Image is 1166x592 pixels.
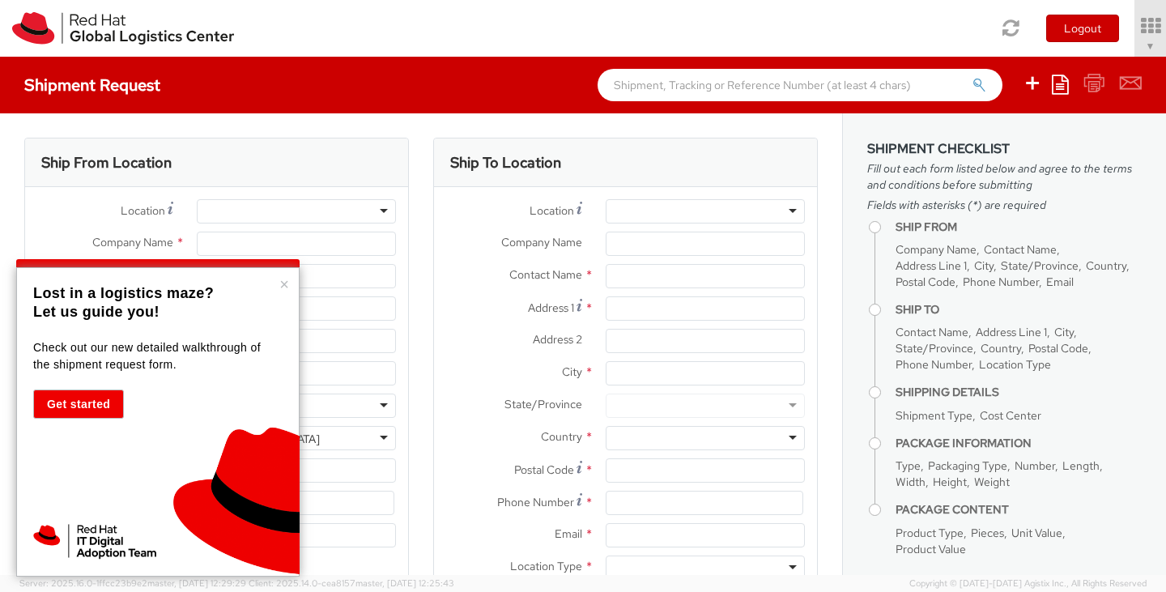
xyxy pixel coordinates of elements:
[1001,258,1079,273] span: State/Province
[19,577,246,589] span: Server: 2025.16.0-1ffcc23b9e2
[541,429,582,444] span: Country
[896,325,968,339] span: Contact Name
[974,475,1010,489] span: Weight
[963,275,1039,289] span: Phone Number
[896,458,921,473] span: Type
[1028,341,1088,356] span: Postal Code
[867,160,1142,193] span: Fill out each form listed below and agree to the terms and conditions before submitting
[1054,325,1074,339] span: City
[41,155,172,171] h3: Ship From Location
[974,258,994,273] span: City
[896,341,973,356] span: State/Province
[971,526,1004,540] span: Pieces
[981,341,1021,356] span: Country
[92,235,173,249] span: Company Name
[896,542,966,556] span: Product Value
[501,235,582,249] span: Company Name
[933,475,967,489] span: Height
[1062,458,1100,473] span: Length
[1011,526,1062,540] span: Unit Value
[984,242,1057,257] span: Contact Name
[896,258,967,273] span: Address Line 1
[896,475,926,489] span: Width
[896,526,964,540] span: Product Type
[1046,275,1074,289] span: Email
[896,275,955,289] span: Postal Code
[867,197,1142,213] span: Fields with asterisks (*) are required
[896,221,1142,233] h4: Ship From
[976,325,1047,339] span: Address Line 1
[896,242,977,257] span: Company Name
[896,437,1142,449] h4: Package Information
[33,339,279,373] p: Check out our new detailed walkthrough of the shipment request form.
[896,386,1142,398] h4: Shipping Details
[979,357,1051,372] span: Location Type
[514,462,574,477] span: Postal Code
[562,364,582,379] span: City
[598,69,1002,101] input: Shipment, Tracking or Reference Number (at least 4 chars)
[24,76,160,94] h4: Shipment Request
[896,304,1142,316] h4: Ship To
[896,408,972,423] span: Shipment Type
[279,276,289,292] button: Close
[533,332,582,347] span: Address 2
[1046,15,1119,42] button: Logout
[504,397,582,411] span: State/Province
[249,577,454,589] span: Client: 2025.14.0-cea8157
[909,577,1147,590] span: Copyright © [DATE]-[DATE] Agistix Inc., All Rights Reserved
[530,203,574,218] span: Location
[555,526,582,541] span: Email
[896,357,972,372] span: Phone Number
[147,577,246,589] span: master, [DATE] 12:29:29
[33,390,124,419] button: Get started
[528,300,574,315] span: Address 1
[121,203,165,218] span: Location
[355,577,454,589] span: master, [DATE] 12:25:43
[33,304,160,320] strong: Let us guide you!
[928,458,1007,473] span: Packaging Type
[1015,458,1055,473] span: Number
[497,495,574,509] span: Phone Number
[450,155,561,171] h3: Ship To Location
[12,12,234,45] img: rh-logistics-00dfa346123c4ec078e1.svg
[1146,40,1155,53] span: ▼
[980,408,1041,423] span: Cost Center
[1086,258,1126,273] span: Country
[896,504,1142,516] h4: Package Content
[33,285,214,301] strong: Lost in a logistics maze?
[510,559,582,573] span: Location Type
[867,142,1142,156] h3: Shipment Checklist
[509,267,582,282] span: Contact Name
